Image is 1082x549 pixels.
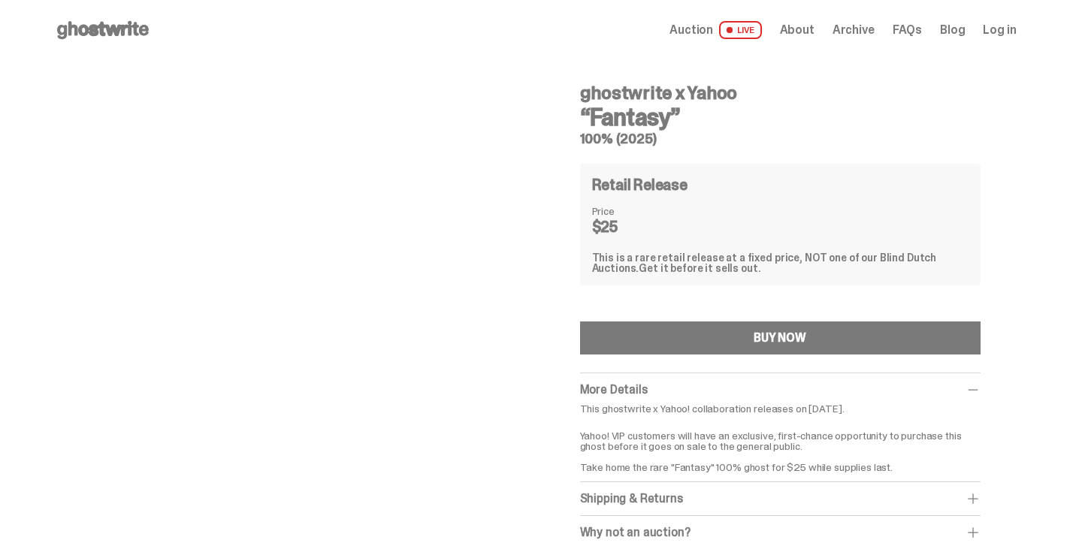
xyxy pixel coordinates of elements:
h4: Retail Release [592,177,688,192]
a: Archive [833,24,875,36]
h5: 100% (2025) [580,132,981,146]
div: BUY NOW [754,332,806,344]
dd: $25 [592,219,667,234]
span: More Details [580,382,648,397]
a: About [780,24,815,36]
button: BUY NOW [580,321,981,354]
span: Auction [669,24,713,36]
p: This ghostwrite x Yahoo! collaboration releases on [DATE]. [580,403,981,414]
div: This is a rare retail release at a fixed price, NOT one of our Blind Dutch Auctions. [592,252,969,273]
span: LIVE [719,21,762,39]
h4: ghostwrite x Yahoo [580,84,981,102]
h3: “Fantasy” [580,105,981,129]
span: Get it before it sells out. [639,261,760,275]
a: Auction LIVE [669,21,761,39]
a: FAQs [893,24,922,36]
a: Blog [940,24,965,36]
a: Log in [983,24,1016,36]
dt: Price [592,206,667,216]
div: Why not an auction? [580,525,981,540]
div: Shipping & Returns [580,491,981,506]
p: Yahoo! VIP customers will have an exclusive, first-chance opportunity to purchase this ghost befo... [580,420,981,472]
